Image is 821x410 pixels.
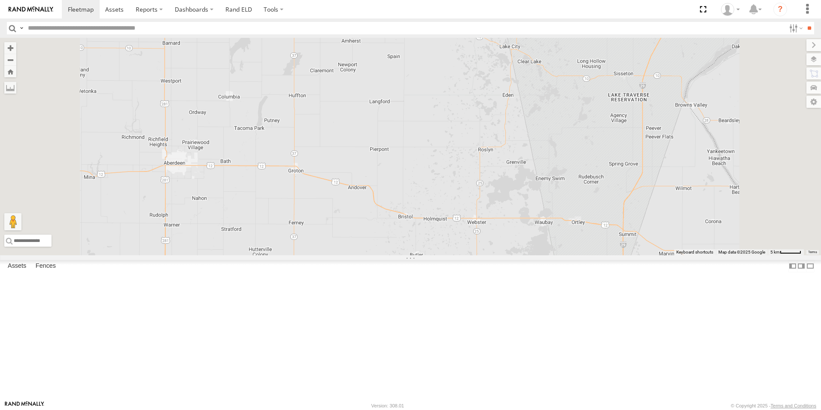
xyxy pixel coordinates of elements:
[771,403,816,408] a: Terms and Conditions
[770,250,780,254] span: 5 km
[5,401,44,410] a: Visit our Website
[797,260,806,272] label: Dock Summary Table to the Right
[786,22,804,34] label: Search Filter Options
[31,260,60,272] label: Fences
[4,54,16,66] button: Zoom out
[9,6,53,12] img: rand-logo.svg
[4,82,16,94] label: Measure
[773,3,787,16] i: ?
[806,96,821,108] label: Map Settings
[808,251,817,254] a: Terms (opens in new tab)
[768,249,804,255] button: Map Scale: 5 km per 46 pixels
[4,66,16,77] button: Zoom Home
[731,403,816,408] div: © Copyright 2025 -
[3,260,30,272] label: Assets
[4,42,16,54] button: Zoom in
[718,3,743,16] div: Devan Weelborg
[806,260,815,272] label: Hide Summary Table
[676,249,713,255] button: Keyboard shortcuts
[18,22,25,34] label: Search Query
[4,213,21,230] button: Drag Pegman onto the map to open Street View
[718,250,765,254] span: Map data ©2025 Google
[788,260,797,272] label: Dock Summary Table to the Left
[371,403,404,408] div: Version: 308.01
